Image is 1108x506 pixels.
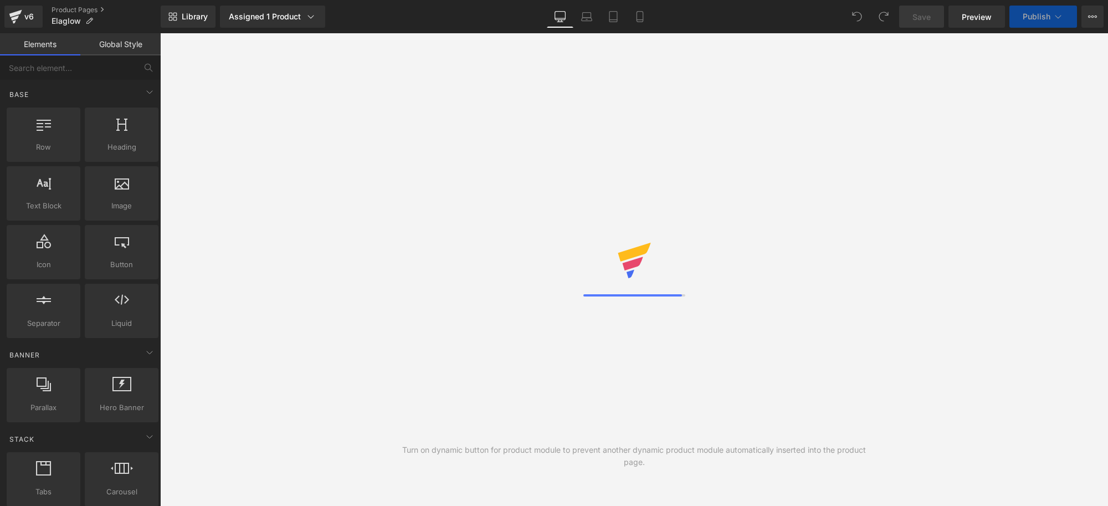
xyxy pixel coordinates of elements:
[573,6,600,28] a: Laptop
[846,6,868,28] button: Undo
[88,486,155,498] span: Carousel
[10,402,77,413] span: Parallax
[10,200,77,212] span: Text Block
[912,11,931,23] span: Save
[8,350,41,360] span: Banner
[1081,6,1104,28] button: More
[8,434,35,444] span: Stack
[10,318,77,329] span: Separator
[547,6,573,28] a: Desktop
[88,200,155,212] span: Image
[52,6,161,14] a: Product Pages
[948,6,1005,28] a: Preview
[627,6,653,28] a: Mobile
[1023,12,1050,21] span: Publish
[182,12,208,22] span: Library
[52,17,81,25] span: Elaglow
[80,33,161,55] a: Global Style
[88,402,155,413] span: Hero Banner
[962,11,992,23] span: Preview
[229,11,316,22] div: Assigned 1 Product
[873,6,895,28] button: Redo
[397,444,871,468] div: Turn on dynamic button for product module to prevent another dynamic product module automatically...
[22,9,36,24] div: v6
[10,486,77,498] span: Tabs
[88,259,155,270] span: Button
[8,89,30,100] span: Base
[88,141,155,153] span: Heading
[161,6,216,28] a: New Library
[88,318,155,329] span: Liquid
[10,259,77,270] span: Icon
[4,6,43,28] a: v6
[1009,6,1077,28] button: Publish
[600,6,627,28] a: Tablet
[10,141,77,153] span: Row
